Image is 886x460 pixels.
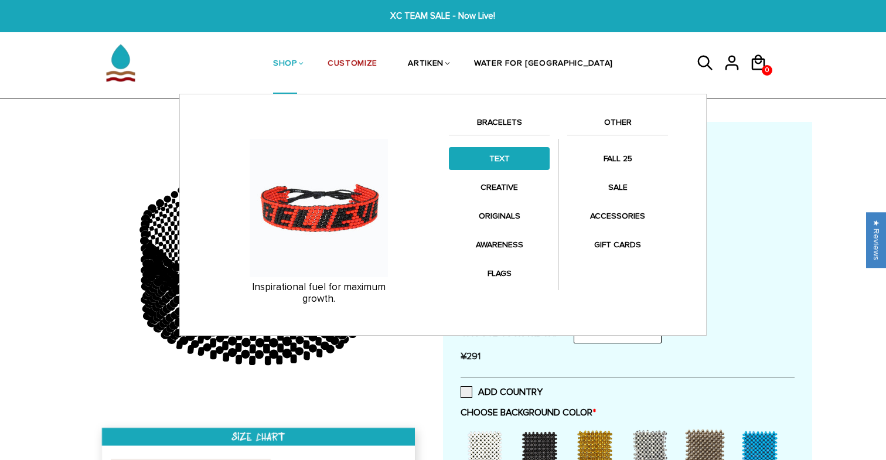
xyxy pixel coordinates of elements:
[461,407,795,418] label: CHOOSE BACKGROUND COLOR
[408,34,444,94] a: ARTIKEN
[567,205,668,227] a: ACCESSORIES
[749,75,776,77] a: 0
[474,34,613,94] a: WATER FOR [GEOGRAPHIC_DATA]
[273,9,614,23] span: XC TEAM SALE - Now Live!
[461,350,481,362] span: ¥291
[273,34,297,94] a: SHOP
[200,281,437,305] p: Inspirational fuel for maximum growth.
[449,176,550,199] a: CREATIVE
[567,233,668,256] a: GIFT CARDS
[762,62,772,79] span: 0
[567,176,668,199] a: SALE
[449,262,550,285] a: FLAGS
[866,212,886,268] div: Click to open Judge.me floating reviews tab
[449,115,550,135] a: BRACELETS
[449,233,550,256] a: AWARENESS
[449,147,550,170] a: TEXT
[567,147,668,170] a: FALL 25
[328,34,377,94] a: CUSTOMIZE
[567,115,668,135] a: OTHER
[461,386,543,398] label: ADD COUNTRY
[449,205,550,227] a: ORIGINALS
